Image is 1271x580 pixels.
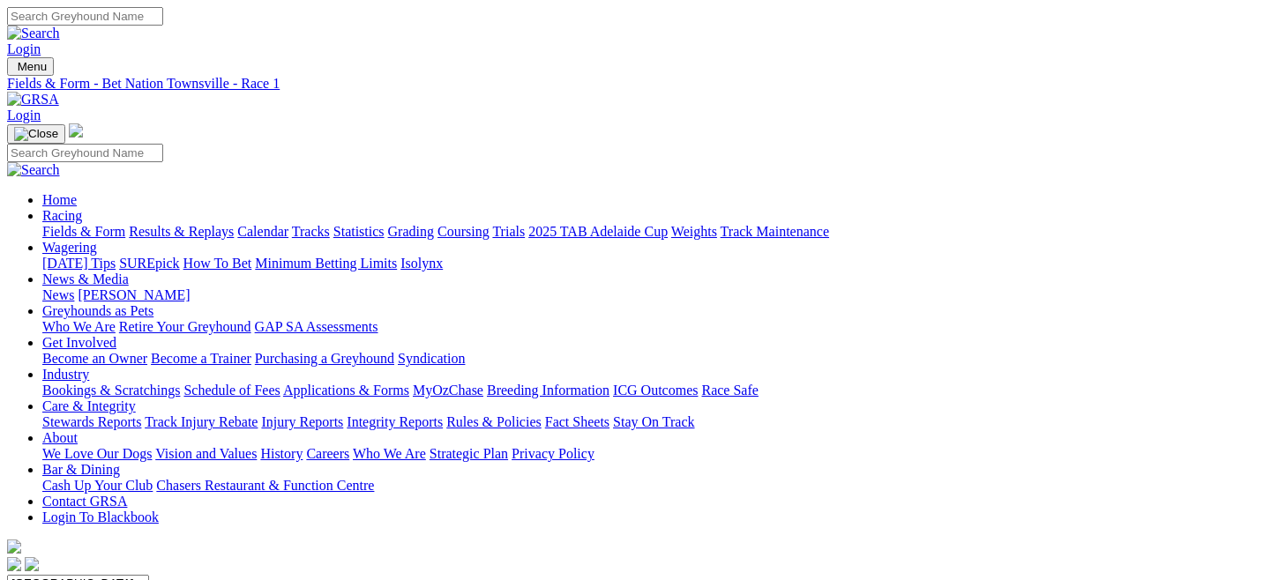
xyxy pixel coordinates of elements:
a: Fact Sheets [545,414,609,429]
a: Isolynx [400,256,443,271]
div: Wagering [42,256,1264,271]
a: [DATE] Tips [42,256,116,271]
a: Fields & Form - Bet Nation Townsville - Race 1 [7,76,1264,92]
a: Syndication [398,351,465,366]
div: About [42,446,1264,462]
a: Care & Integrity [42,398,136,413]
a: ICG Outcomes [613,383,698,398]
a: We Love Our Dogs [42,446,152,461]
a: Trials [492,224,525,239]
img: Search [7,162,60,178]
div: Care & Integrity [42,414,1264,430]
img: GRSA [7,92,59,108]
a: Rules & Policies [446,414,542,429]
a: Login [7,108,41,123]
div: News & Media [42,287,1264,303]
img: logo-grsa-white.png [69,123,83,138]
button: Toggle navigation [7,124,65,144]
a: Get Involved [42,335,116,350]
input: Search [7,7,163,26]
a: Purchasing a Greyhound [255,351,394,366]
a: Coursing [437,224,490,239]
a: Stay On Track [613,414,694,429]
a: Injury Reports [261,414,343,429]
a: Breeding Information [487,383,609,398]
a: Minimum Betting Limits [255,256,397,271]
a: News & Media [42,271,129,286]
a: Who We Are [353,446,426,461]
a: Calendar [237,224,288,239]
a: Bar & Dining [42,462,120,477]
a: Retire Your Greyhound [119,319,251,334]
a: Track Injury Rebate [145,414,258,429]
a: Race Safe [701,383,758,398]
a: Careers [306,446,349,461]
div: Bar & Dining [42,478,1264,494]
a: Bookings & Scratchings [42,383,180,398]
a: Results & Replays [129,224,234,239]
a: Integrity Reports [347,414,443,429]
a: Login [7,41,41,56]
a: Become a Trainer [151,351,251,366]
a: MyOzChase [413,383,483,398]
a: Chasers Restaurant & Function Centre [156,478,374,493]
a: Industry [42,367,89,382]
img: Search [7,26,60,41]
a: Cash Up Your Club [42,478,153,493]
a: [PERSON_NAME] [78,287,190,302]
a: Strategic Plan [430,446,508,461]
img: twitter.svg [25,557,39,571]
div: Industry [42,383,1264,398]
a: How To Bet [183,256,252,271]
a: Privacy Policy [512,446,594,461]
a: Vision and Values [155,446,257,461]
a: Track Maintenance [721,224,829,239]
div: Racing [42,224,1264,240]
a: History [260,446,303,461]
span: Menu [18,60,47,73]
a: Greyhounds as Pets [42,303,153,318]
a: Home [42,192,77,207]
button: Toggle navigation [7,57,54,76]
a: Racing [42,208,82,223]
a: 2025 TAB Adelaide Cup [528,224,668,239]
div: Get Involved [42,351,1264,367]
a: Login To Blackbook [42,509,159,524]
a: News [42,287,74,302]
a: Weights [671,224,717,239]
a: Tracks [292,224,330,239]
img: facebook.svg [7,557,21,571]
a: Grading [388,224,434,239]
a: SUREpick [119,256,179,271]
div: Greyhounds as Pets [42,319,1264,335]
a: Become an Owner [42,351,147,366]
img: logo-grsa-white.png [7,539,21,554]
a: Schedule of Fees [183,383,280,398]
a: Statistics [333,224,385,239]
a: Contact GRSA [42,494,127,509]
a: Who We Are [42,319,116,334]
a: Stewards Reports [42,414,141,429]
a: Applications & Forms [283,383,409,398]
a: Wagering [42,240,97,255]
img: Close [14,127,58,141]
input: Search [7,144,163,162]
a: Fields & Form [42,224,125,239]
a: About [42,430,78,445]
a: GAP SA Assessments [255,319,378,334]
